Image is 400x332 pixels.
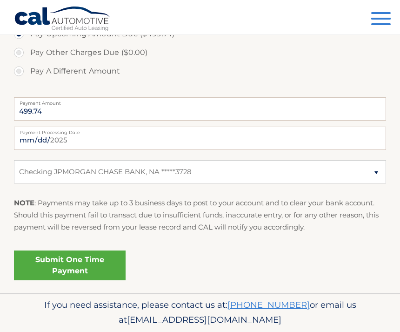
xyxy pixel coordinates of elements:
span: [EMAIL_ADDRESS][DOMAIN_NAME] [127,314,281,325]
p: : Payments may take up to 3 business days to post to your account and to clear your bank account.... [14,197,386,234]
button: Menu [371,12,391,27]
label: Payment Amount [14,97,386,105]
input: Payment Amount [14,97,386,121]
label: Pay A Different Amount [14,62,386,81]
strong: NOTE [14,198,34,207]
a: Cal Automotive [14,6,112,33]
a: [PHONE_NUMBER] [227,299,310,310]
a: Submit One Time Payment [14,251,126,280]
input: Payment Date [14,127,386,150]
label: Payment Processing Date [14,127,386,134]
p: If you need assistance, please contact us at: or email us at [14,298,386,327]
label: Pay Other Charges Due ($0.00) [14,43,386,62]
